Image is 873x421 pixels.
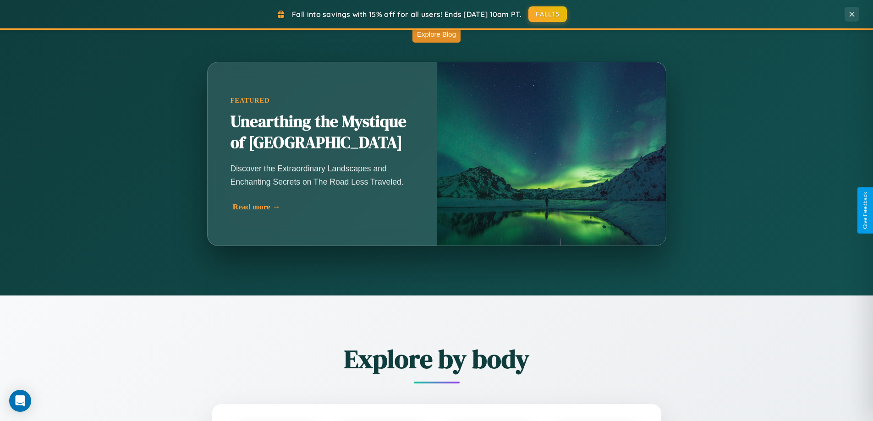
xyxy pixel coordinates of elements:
button: FALL15 [528,6,567,22]
div: Open Intercom Messenger [9,390,31,412]
button: Explore Blog [412,26,461,43]
div: Read more → [233,202,416,212]
h2: Explore by body [162,341,712,377]
div: Featured [231,97,414,104]
h2: Unearthing the Mystique of [GEOGRAPHIC_DATA] [231,111,414,153]
span: Fall into savings with 15% off for all users! Ends [DATE] 10am PT. [292,10,522,19]
p: Discover the Extraordinary Landscapes and Enchanting Secrets on The Road Less Traveled. [231,162,414,188]
div: Give Feedback [862,192,868,229]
